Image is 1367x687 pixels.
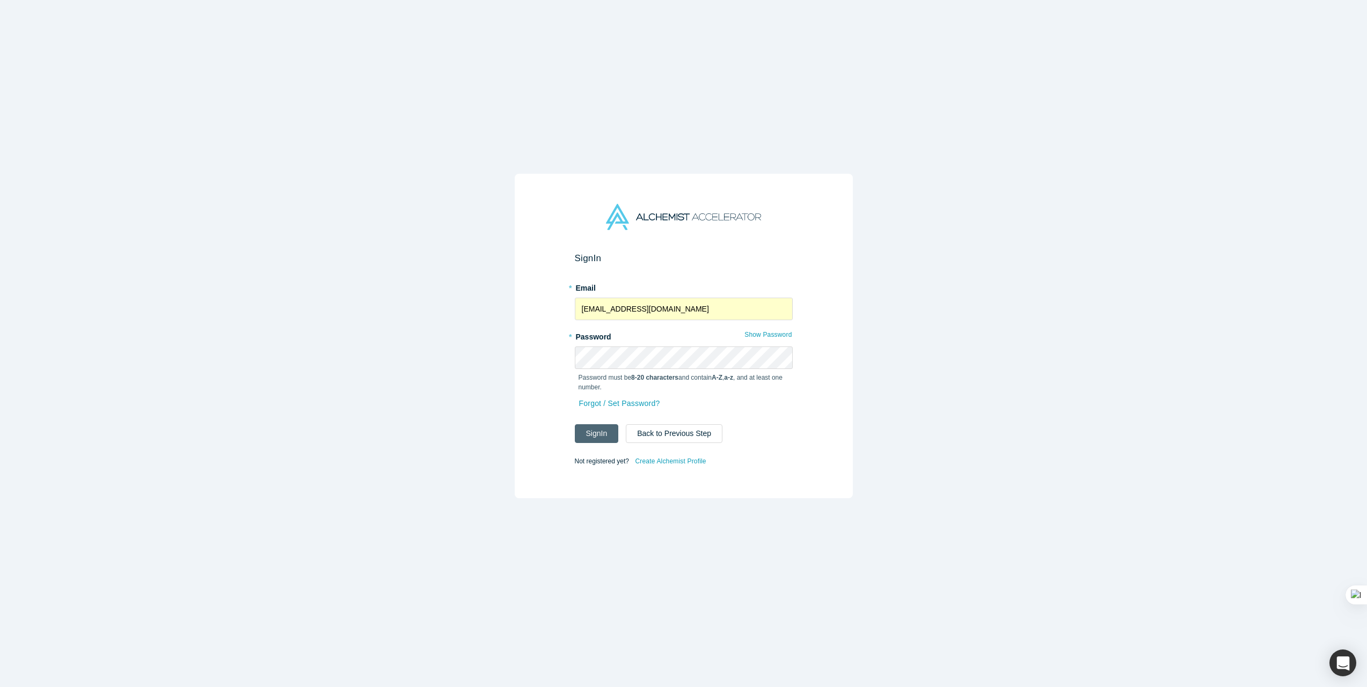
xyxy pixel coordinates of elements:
a: Create Alchemist Profile [634,454,706,468]
span: Not registered yet? [575,457,629,465]
h2: Sign In [575,253,793,264]
label: Password [575,328,793,343]
img: Alchemist Accelerator Logo [606,204,761,230]
button: SignIn [575,424,619,443]
strong: A-Z [712,374,722,381]
strong: 8-20 characters [631,374,678,381]
strong: a-z [724,374,733,381]
button: Back to Previous Step [626,424,722,443]
p: Password must be and contain , , and at least one number. [579,373,789,392]
button: Show Password [744,328,792,342]
a: Forgot / Set Password? [579,394,661,413]
label: Email [575,279,793,294]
